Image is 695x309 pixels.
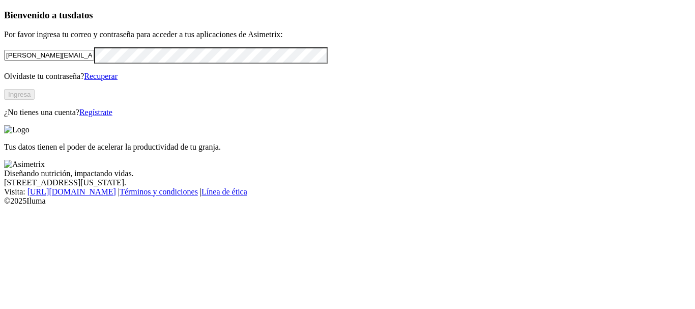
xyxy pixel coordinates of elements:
[71,10,93,20] span: datos
[79,108,112,117] a: Regístrate
[4,196,691,206] div: © 2025 Iluma
[4,178,691,187] div: [STREET_ADDRESS][US_STATE].
[201,187,247,196] a: Línea de ética
[84,72,118,80] a: Recuperar
[27,187,116,196] a: [URL][DOMAIN_NAME]
[4,10,691,21] h3: Bienvenido a tus
[4,50,94,61] input: Tu correo
[4,72,691,81] p: Olvidaste tu contraseña?
[4,89,35,100] button: Ingresa
[4,125,30,134] img: Logo
[120,187,198,196] a: Términos y condiciones
[4,108,691,117] p: ¿No tienes una cuenta?
[4,143,691,152] p: Tus datos tienen el poder de acelerar la productividad de tu granja.
[4,160,45,169] img: Asimetrix
[4,30,691,39] p: Por favor ingresa tu correo y contraseña para acceder a tus aplicaciones de Asimetrix:
[4,187,691,196] div: Visita : | |
[4,169,691,178] div: Diseñando nutrición, impactando vidas.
